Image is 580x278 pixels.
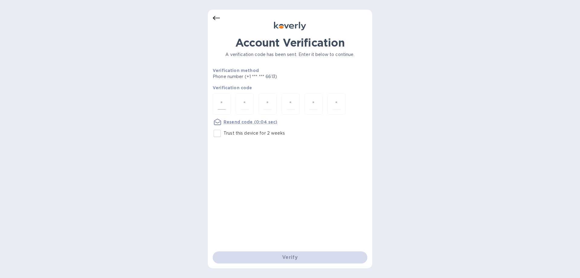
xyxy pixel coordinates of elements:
[213,74,323,80] p: Phone number (+1 *** *** 6613)
[213,68,259,73] b: Verification method
[224,119,277,124] u: Resend code (0:04 sec)
[224,130,285,136] p: Trust this device for 2 weeks
[213,36,367,49] h1: Account Verification
[213,51,367,58] p: A verification code has been sent. Enter it below to continue.
[213,85,367,91] p: Verification code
